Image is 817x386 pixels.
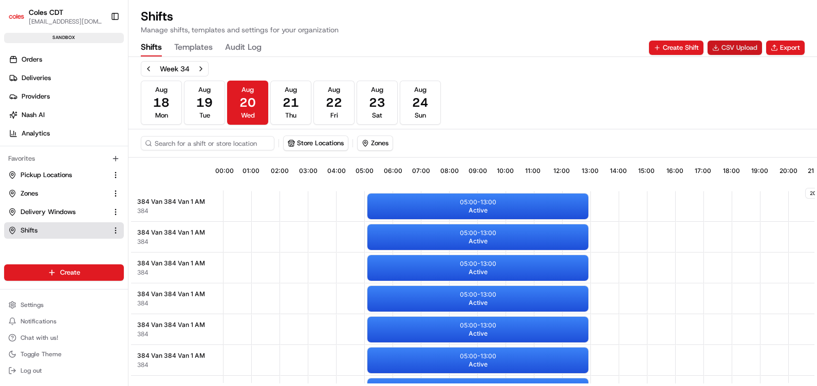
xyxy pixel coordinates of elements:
span: API Documentation [97,149,165,159]
img: Nash [10,10,31,31]
a: Zones [8,189,107,198]
button: 384 [137,207,148,215]
span: Aug [371,85,383,94]
span: Analytics [22,129,50,138]
p: 05:00 - 13:00 [460,229,496,237]
span: 384 Van 384 Van 1 AM [137,198,205,206]
input: Search for a shift or store location [141,136,274,150]
span: 11:00 [525,167,541,175]
div: Start new chat [35,98,169,108]
p: Manage shifts, templates and settings for your organization [141,25,339,35]
span: Deliveries [22,73,51,83]
span: Delivery Windows [21,207,76,217]
span: Notifications [21,317,57,325]
span: Create [60,268,80,277]
span: Aug [328,85,340,94]
span: Wed [241,111,255,120]
button: Aug23Sat [357,81,398,125]
span: Toggle Theme [21,350,62,358]
button: Create [4,264,124,281]
span: Thu [285,111,296,120]
span: Active [469,206,488,215]
a: Powered byPylon [72,173,124,182]
span: 20 [239,94,256,111]
span: 15:00 [638,167,655,175]
p: 05:00 - 13:00 [460,352,496,360]
button: Pickup Locations [4,167,124,183]
span: Settings [21,301,44,309]
a: Analytics [4,125,128,142]
span: Active [469,268,488,276]
span: 20:00 [779,167,797,175]
img: 1736555255976-a54dd68f-1ca7-489b-9aae-adbdc363a1c4 [10,98,29,117]
button: Store Locations [283,136,348,151]
button: Previous week [141,62,156,76]
span: 23 [369,94,385,111]
button: Coles CDTColes CDT[EMAIL_ADDRESS][DOMAIN_NAME] [4,4,106,29]
button: Shifts [141,39,162,56]
a: Nash AI [4,107,128,123]
a: 📗Knowledge Base [6,145,83,163]
button: Aug20Wed [227,81,268,125]
span: Mon [155,111,168,120]
button: Aug21Thu [270,81,311,125]
a: Deliveries [4,70,128,86]
span: Zones [21,189,38,198]
img: Coles CDT [8,8,25,25]
button: 384 [137,330,148,338]
span: 19 [196,94,213,111]
p: 05:00 - 13:00 [460,321,496,330]
span: Sun [415,111,426,120]
a: Pickup Locations [8,170,107,180]
button: Shifts [4,222,124,239]
button: 384 [137,238,148,246]
a: CSV Upload [708,41,762,55]
span: Pickup Locations [21,170,72,180]
span: Chat with us! [21,334,58,342]
span: 384 Van 384 Van 1 AM [137,290,205,298]
span: 03:00 [299,167,318,175]
button: Coles CDT [29,7,63,17]
button: Zones [358,136,393,150]
div: Week 34 [160,64,190,74]
button: 384 [137,268,148,277]
span: Aug [155,85,168,94]
button: 384 [137,299,148,307]
span: Log out [21,366,42,375]
span: 19:00 [751,167,768,175]
span: 01:00 [243,167,259,175]
button: Aug18Mon [141,81,182,125]
span: Knowledge Base [21,149,79,159]
div: sandbox [4,33,124,43]
span: 06:00 [384,167,402,175]
p: 05:00 - 13:00 [460,198,496,206]
span: Active [469,360,488,369]
a: Orders [4,51,128,68]
span: 00:00 [215,167,234,175]
span: 18:00 [723,167,740,175]
button: Zones [357,136,393,151]
span: 10:00 [497,167,514,175]
button: Toggle Theme [4,347,124,361]
div: We're available if you need us! [35,108,130,117]
button: [EMAIL_ADDRESS][DOMAIN_NAME] [29,17,102,26]
span: 04:00 [327,167,346,175]
span: 02:00 [271,167,289,175]
span: 14:00 [610,167,627,175]
span: 16:00 [666,167,683,175]
a: 💻API Documentation [83,145,169,163]
button: Delivery Windows [4,204,124,220]
p: 05:00 - 13:00 [460,260,496,268]
button: Zones [4,185,124,202]
a: Shifts [8,226,107,235]
button: Store Locations [284,136,348,150]
span: Active [469,237,488,245]
button: 384 [137,361,148,369]
button: Export [766,41,805,55]
input: Clear [27,66,170,77]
